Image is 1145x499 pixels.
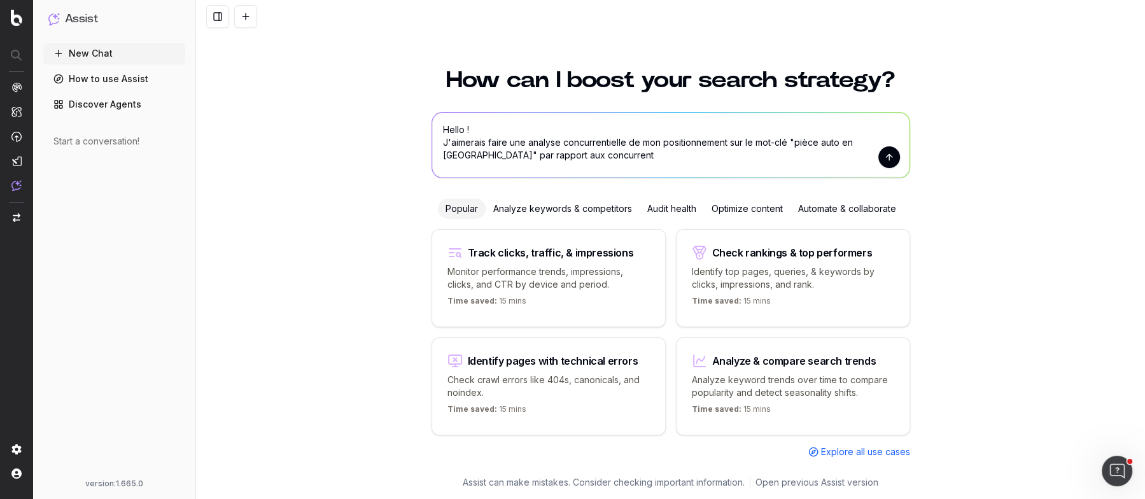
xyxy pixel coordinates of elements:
[11,180,22,191] img: Assist
[11,10,22,26] img: Botify logo
[692,296,741,306] span: Time saved:
[692,374,894,399] p: Analyze keyword trends over time to compare popularity and detect seasonality shifts.
[790,199,904,219] div: Automate & collaborate
[43,94,185,115] a: Discover Agents
[447,296,497,306] span: Time saved:
[48,13,60,25] img: Assist
[468,356,638,366] div: Identify pages with technical errors
[438,199,486,219] div: Popular
[447,296,526,311] p: 15 mins
[447,404,497,414] span: Time saved:
[11,82,22,92] img: Analytics
[447,374,650,399] p: Check crawl errors like 404s, canonicals, and noindex.
[821,446,910,458] span: Explore all use cases
[808,446,910,458] a: Explore all use cases
[640,199,704,219] div: Audit health
[692,404,771,419] p: 15 mins
[11,106,22,117] img: Intelligence
[447,404,526,419] p: 15 mins
[1102,456,1132,486] iframe: Intercom live chat
[43,43,185,64] button: New Chat
[692,265,894,291] p: Identify top pages, queries, & keywords by clicks, impressions, and rank.
[712,248,873,258] div: Check rankings & top performers
[53,135,175,148] div: Start a conversation!
[447,265,650,291] p: Monitor performance trends, impressions, clicks, and CTR by device and period.
[48,10,180,28] button: Assist
[432,69,910,92] h1: How can I boost your search strategy?
[43,69,185,89] a: How to use Assist
[468,248,634,258] div: Track clicks, traffic, & impressions
[11,444,22,454] img: Setting
[463,476,745,489] p: Assist can make mistakes. Consider checking important information.
[712,356,876,366] div: Analyze & compare search trends
[11,156,22,166] img: Studio
[48,479,180,489] div: version: 1.665.0
[692,296,771,311] p: 15 mins
[65,10,98,28] h1: Assist
[486,199,640,219] div: Analyze keywords & competitors
[692,404,741,414] span: Time saved:
[11,131,22,142] img: Activation
[13,213,20,222] img: Switch project
[704,199,790,219] div: Optimize content
[11,468,22,479] img: My account
[432,113,910,178] textarea: Hello ! J'aimerais faire une analyse concurrentielle de mon positionnement sur le mot-clé "pièce ...
[755,476,878,489] a: Open previous Assist version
